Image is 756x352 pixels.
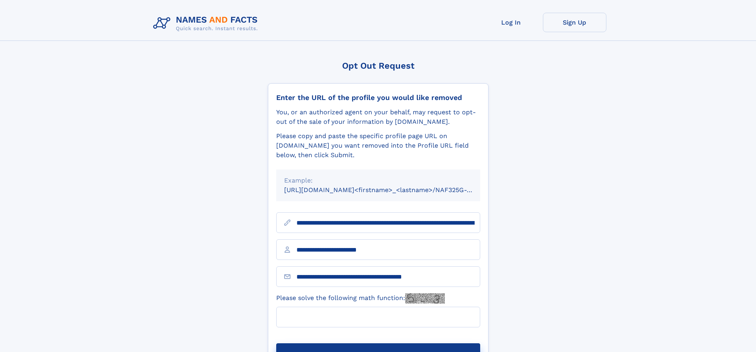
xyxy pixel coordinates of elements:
a: Log In [479,13,543,32]
label: Please solve the following math function: [276,293,445,304]
div: Please copy and paste the specific profile page URL on [DOMAIN_NAME] you want removed into the Pr... [276,131,480,160]
div: Opt Out Request [268,61,489,71]
div: You, or an authorized agent on your behalf, may request to opt-out of the sale of your informatio... [276,108,480,127]
div: Enter the URL of the profile you would like removed [276,93,480,102]
div: Example: [284,176,472,185]
small: [URL][DOMAIN_NAME]<firstname>_<lastname>/NAF325G-xxxxxxxx [284,186,495,194]
img: Logo Names and Facts [150,13,264,34]
a: Sign Up [543,13,606,32]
